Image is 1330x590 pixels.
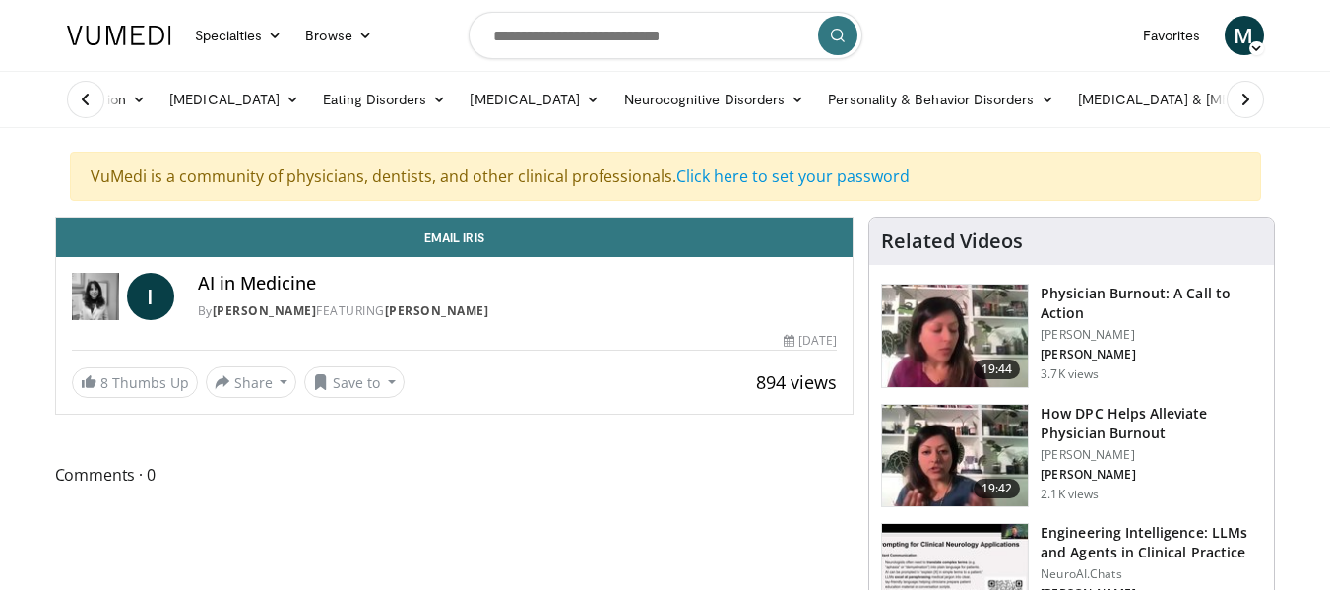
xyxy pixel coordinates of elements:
[1041,467,1262,483] p: [PERSON_NAME]
[56,218,854,257] a: Email Iris
[882,405,1028,507] img: 8c03ed1f-ed96-42cb-9200-2a88a5e9b9ab.150x105_q85_crop-smart_upscale.jpg
[213,302,317,319] a: [PERSON_NAME]
[1041,404,1262,443] h3: How DPC Helps Alleviate Physician Burnout
[612,80,817,119] a: Neurocognitive Disorders
[974,479,1021,498] span: 19:42
[206,366,297,398] button: Share
[198,302,838,320] div: By FEATURING
[1225,16,1264,55] a: M
[881,284,1262,388] a: 19:44 Physician Burnout: A Call to Action [PERSON_NAME] [PERSON_NAME] 3.7K views
[100,373,108,392] span: 8
[881,404,1262,508] a: 19:42 How DPC Helps Alleviate Physician Burnout [PERSON_NAME] [PERSON_NAME] 2.1K views
[72,367,198,398] a: 8 Thumbs Up
[158,80,311,119] a: [MEDICAL_DATA]
[816,80,1065,119] a: Personality & Behavior Disorders
[198,273,838,295] h4: AI in Medicine
[183,16,294,55] a: Specialties
[1131,16,1213,55] a: Favorites
[311,80,458,119] a: Eating Disorders
[385,302,489,319] a: [PERSON_NAME]
[974,360,1021,379] span: 19:44
[1041,327,1262,343] p: [PERSON_NAME]
[881,229,1023,253] h4: Related Videos
[127,273,174,320] a: I
[1041,366,1099,382] p: 3.7K views
[1041,566,1262,582] p: NeuroAI.Chats
[1041,347,1262,362] p: [PERSON_NAME]
[1041,487,1099,502] p: 2.1K views
[70,152,1261,201] div: VuMedi is a community of physicians, dentists, and other clinical professionals.
[72,273,119,320] img: Dr. Iris Gorfinkel
[1041,284,1262,323] h3: Physician Burnout: A Call to Action
[67,26,171,45] img: VuMedi Logo
[469,12,862,59] input: Search topics, interventions
[784,332,837,350] div: [DATE]
[1041,447,1262,463] p: [PERSON_NAME]
[676,165,910,187] a: Click here to set your password
[304,366,405,398] button: Save to
[756,370,837,394] span: 894 views
[293,16,384,55] a: Browse
[55,462,855,488] span: Comments 0
[882,285,1028,387] img: ae962841-479a-4fc3-abd9-1af602e5c29c.150x105_q85_crop-smart_upscale.jpg
[458,80,611,119] a: [MEDICAL_DATA]
[1041,523,1262,562] h3: Engineering Intelligence: LLMs and Agents in Clinical Practice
